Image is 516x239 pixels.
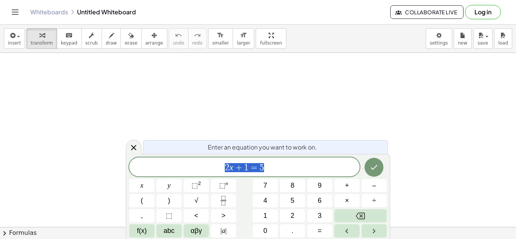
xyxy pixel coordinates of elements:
[498,40,508,46] span: load
[169,28,188,49] button: undoundo
[318,211,321,221] span: 3
[211,209,236,222] button: Greater than
[4,28,25,49] button: insert
[290,196,294,206] span: 5
[233,163,244,172] span: +
[256,28,286,49] button: fullscreen
[195,196,198,206] span: √
[473,28,493,49] button: save
[307,194,332,207] button: 6
[307,209,332,222] button: 3
[290,180,294,191] span: 8
[397,9,457,15] span: Collaborate Live
[221,211,226,221] span: >
[192,182,198,189] span: ⬚
[129,224,154,237] button: Functions
[30,8,68,16] a: Whiteboards
[244,163,249,172] span: 1
[253,179,278,192] button: 7
[26,28,57,49] button: transform
[194,31,201,40] i: redo
[164,226,175,236] span: abc
[137,226,147,236] span: f(x)
[129,194,154,207] button: (
[156,224,182,237] button: Alphabet
[365,158,383,177] button: Done
[173,40,184,46] span: undo
[192,40,202,46] span: redo
[362,224,387,237] button: Right arrow
[225,227,227,234] span: |
[253,194,278,207] button: 4
[372,196,376,206] span: ÷
[390,5,463,19] button: Collaborate Live
[8,40,21,46] span: insert
[430,40,448,46] span: settings
[184,179,209,192] button: Squared
[141,28,167,49] button: arrange
[9,6,21,18] button: Toggle navigation
[81,28,102,49] button: scrub
[307,179,332,192] button: 9
[334,194,360,207] button: Times
[141,211,143,221] span: ,
[168,196,170,206] span: )
[334,179,360,192] button: Plus
[280,179,305,192] button: 8
[129,209,154,222] button: ,
[184,194,209,207] button: Square root
[156,209,182,222] button: Placeholder
[106,40,117,46] span: draw
[280,209,305,222] button: 2
[233,28,254,49] button: format_sizelarger
[219,182,226,189] span: ⬚
[240,31,247,40] i: format_size
[477,40,488,46] span: save
[253,224,278,237] button: 0
[156,179,182,192] button: y
[221,226,227,236] span: a
[145,40,163,46] span: arrange
[211,194,236,207] button: Fraction
[249,163,260,172] span: =
[57,28,82,49] button: keyboardkeypad
[175,31,182,40] i: undo
[194,211,198,221] span: <
[334,224,360,237] button: Left arrow
[372,180,376,191] span: –
[307,224,332,237] button: Equals
[263,226,267,236] span: 0
[362,179,387,192] button: Minus
[31,40,53,46] span: transform
[426,28,452,49] button: settings
[211,179,236,192] button: Superscript
[225,163,229,172] span: 2
[237,40,250,46] span: larger
[221,227,222,234] span: |
[280,194,305,207] button: 5
[334,209,387,222] button: Backspace
[184,209,209,222] button: Less than
[208,28,233,49] button: format_sizesmaller
[166,211,172,221] span: ⬚
[226,180,228,186] sup: n
[345,180,349,191] span: +
[260,163,264,172] span: 5
[263,211,267,221] span: 1
[102,28,121,49] button: draw
[211,224,236,237] button: Absolute value
[141,196,143,206] span: (
[362,194,387,207] button: Divide
[292,226,294,236] span: .
[85,40,98,46] span: scrub
[129,179,154,192] button: x
[260,40,282,46] span: fullscreen
[458,40,467,46] span: new
[290,211,294,221] span: 2
[318,196,321,206] span: 6
[184,224,209,237] button: Greek alphabet
[61,40,77,46] span: keypad
[208,143,317,152] span: Enter an equation you want to work on.
[168,180,171,191] span: y
[280,224,305,237] button: .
